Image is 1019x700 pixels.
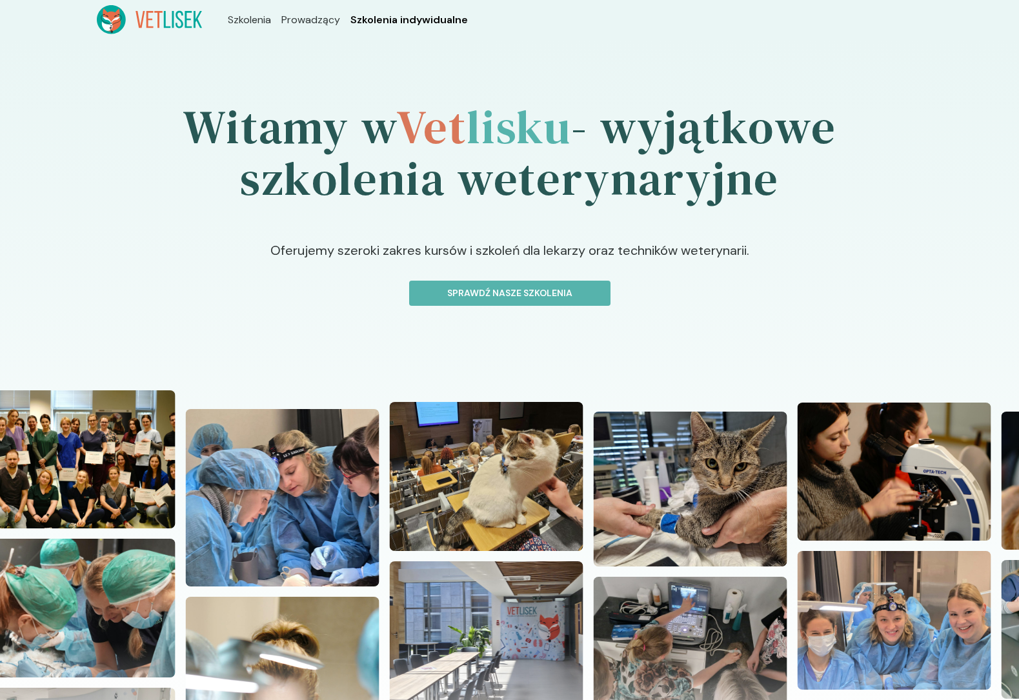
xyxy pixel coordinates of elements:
[350,12,468,28] a: Szkolenia indywidualne
[420,286,600,300] p: Sprawdź nasze szkolenia
[396,95,467,159] span: Vet
[97,65,923,241] h1: Witamy w - wyjątkowe szkolenia weterynaryjne
[170,241,849,281] p: Oferujemy szeroki zakres kursów i szkoleń dla lekarzy oraz techników weterynarii.
[281,12,340,28] a: Prowadzący
[798,551,991,689] img: Z2WOopbqstJ98vZ9_20241110_112622.jpg
[186,409,379,586] img: Z2WOzZbqstJ98vaN_20241110_112957.jpg
[467,95,571,159] span: lisku
[390,402,583,551] img: Z2WOx5bqstJ98vaI_20240512_101618.jpg
[409,281,610,306] button: Sprawdź nasze szkolenia
[594,412,787,566] img: Z2WOuJbqstJ98vaF_20221127_125425.jpg
[228,12,271,28] a: Szkolenia
[798,403,991,541] img: Z2WOrpbqstJ98vaB_DSC04907.JPG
